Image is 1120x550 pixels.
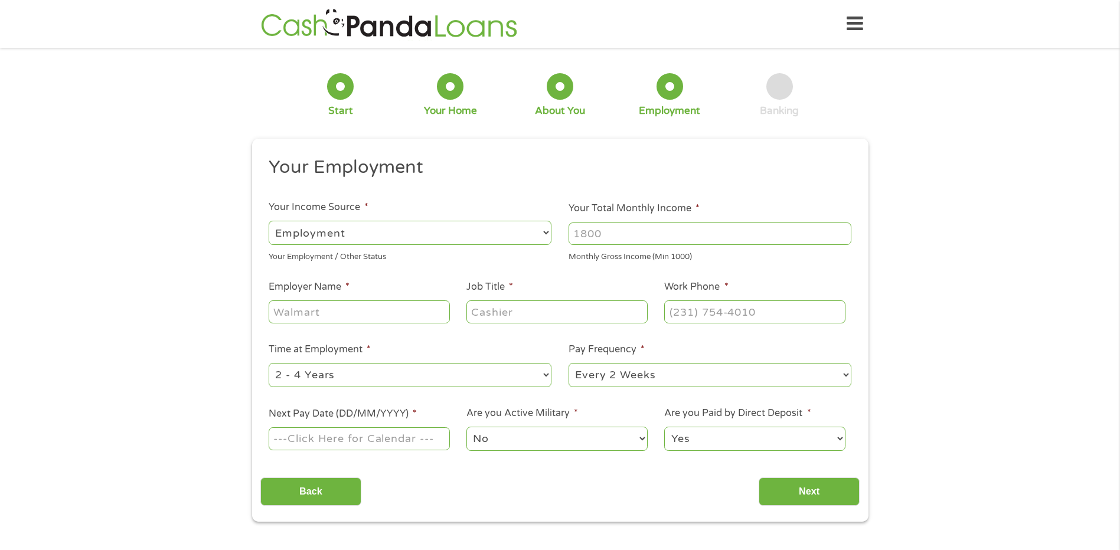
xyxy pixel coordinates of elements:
[257,7,521,41] img: GetLoanNow Logo
[569,343,645,356] label: Pay Frequency
[269,427,449,450] input: ---Click Here for Calendar ---
[639,104,700,117] div: Employment
[759,477,860,506] input: Next
[269,281,350,293] label: Employer Name
[535,104,585,117] div: About You
[269,408,417,420] label: Next Pay Date (DD/MM/YYYY)
[664,407,811,420] label: Are you Paid by Direct Deposit
[269,201,368,214] label: Your Income Source
[269,156,843,179] h2: Your Employment
[260,477,361,506] input: Back
[466,281,513,293] label: Job Title
[466,407,578,420] label: Are you Active Military
[269,343,371,356] label: Time at Employment
[269,300,449,323] input: Walmart
[328,104,353,117] div: Start
[569,247,851,263] div: Monthly Gross Income (Min 1000)
[664,281,728,293] label: Work Phone
[466,300,647,323] input: Cashier
[269,247,551,263] div: Your Employment / Other Status
[424,104,477,117] div: Your Home
[569,222,851,245] input: 1800
[760,104,799,117] div: Banking
[569,202,700,215] label: Your Total Monthly Income
[664,300,845,323] input: (231) 754-4010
